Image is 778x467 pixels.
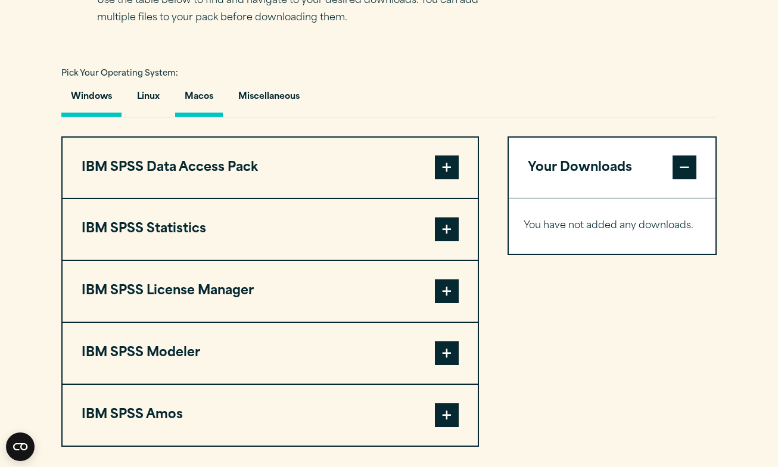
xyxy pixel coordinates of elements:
div: Your Downloads [509,198,715,254]
button: IBM SPSS License Manager [63,261,478,322]
button: IBM SPSS Modeler [63,323,478,384]
button: Macos [175,83,223,117]
button: IBM SPSS Amos [63,385,478,446]
button: IBM SPSS Data Access Pack [63,138,478,198]
button: Miscellaneous [229,83,309,117]
button: Windows [61,83,122,117]
p: You have not added any downloads. [524,217,701,235]
button: Linux [127,83,169,117]
button: Open CMP widget [6,432,35,461]
button: Your Downloads [509,138,715,198]
span: Pick Your Operating System: [61,70,178,77]
button: IBM SPSS Statistics [63,199,478,260]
